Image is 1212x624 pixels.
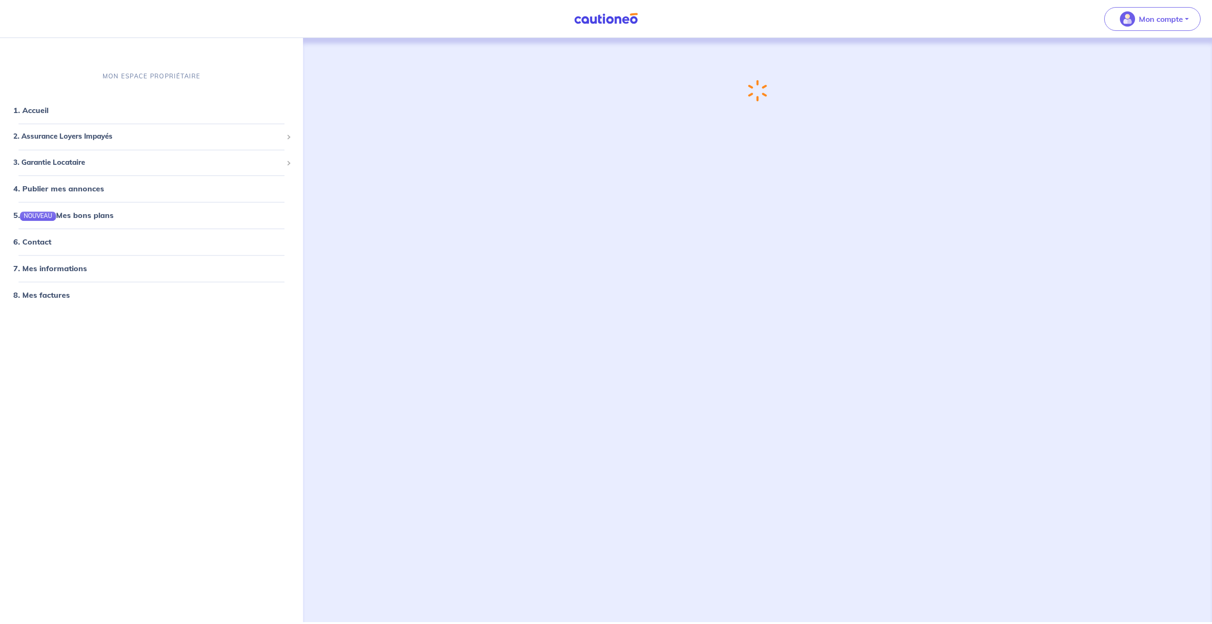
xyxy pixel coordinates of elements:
[13,264,87,274] a: 7. Mes informations
[4,286,299,305] div: 8. Mes factures
[13,132,283,142] span: 2. Assurance Loyers Impayés
[4,153,299,172] div: 3. Garantie Locataire
[13,184,104,194] a: 4. Publier mes annonces
[13,157,283,168] span: 3. Garantie Locataire
[4,233,299,252] div: 6. Contact
[4,128,299,146] div: 2. Assurance Loyers Impayés
[103,72,200,81] p: MON ESPACE PROPRIÉTAIRE
[13,106,48,115] a: 1. Accueil
[1104,7,1201,31] button: illu_account_valid_menu.svgMon compte
[570,13,642,25] img: Cautioneo
[4,259,299,278] div: 7. Mes informations
[13,291,70,300] a: 8. Mes factures
[1139,13,1183,25] p: Mon compte
[4,101,299,120] div: 1. Accueil
[748,80,767,102] img: loading-spinner
[13,211,114,220] a: 5.NOUVEAUMes bons plans
[13,237,51,247] a: 6. Contact
[4,206,299,225] div: 5.NOUVEAUMes bons plans
[1120,11,1135,27] img: illu_account_valid_menu.svg
[4,180,299,199] div: 4. Publier mes annonces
